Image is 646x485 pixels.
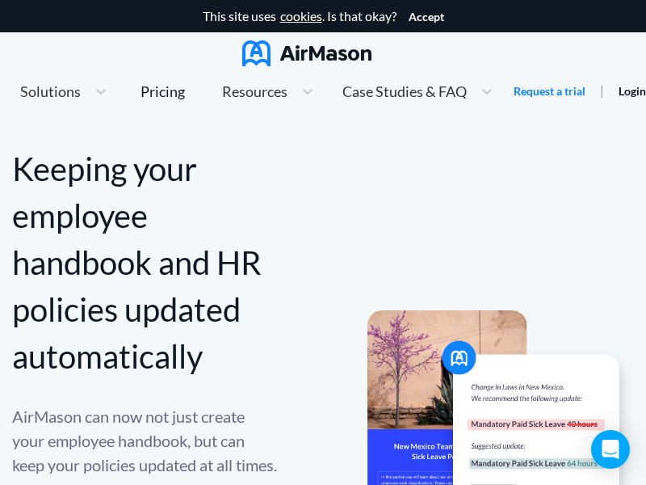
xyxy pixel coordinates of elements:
span: Case Studies & FAQ [342,84,467,99]
a: cookies [280,9,322,23]
div: Keeping your employee handbook and HR policies updated automatically [12,145,279,380]
a: Request a trial [514,83,585,99]
button: Accept cookies [409,11,444,23]
span: Resources [222,84,287,99]
a: Login [619,84,646,98]
div: AirMason can now not just create your employee handbook, but can keep your policies updated at al... [12,404,279,477]
div: Pricing [141,84,185,99]
div: Open Intercom Messenger [591,430,630,469]
img: AirMason Logo [242,40,371,66]
span: Solutions [20,84,81,99]
a: Pricing [141,77,185,106]
span: | [600,82,604,98]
